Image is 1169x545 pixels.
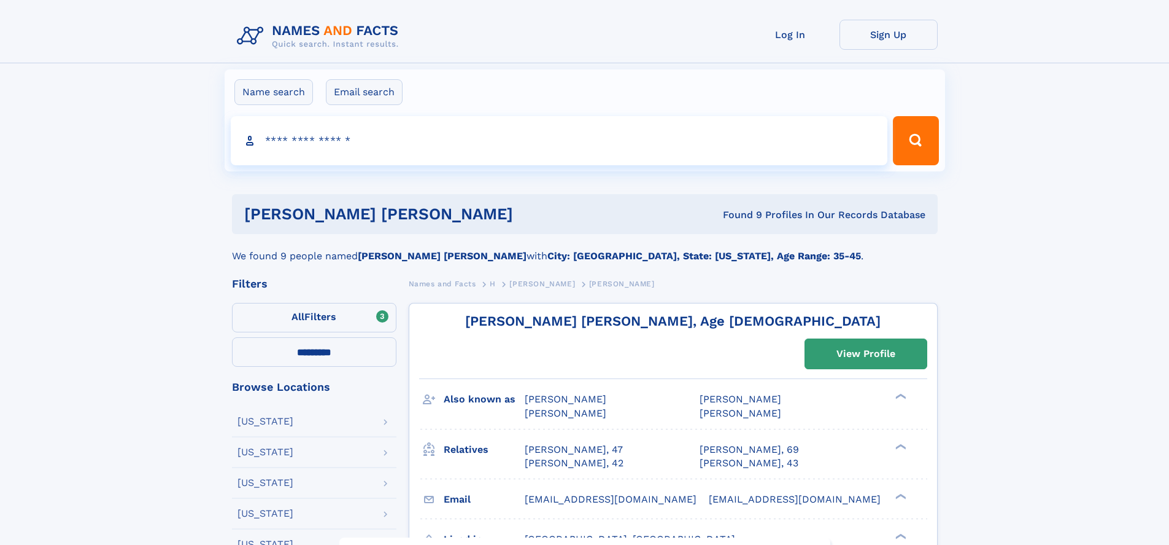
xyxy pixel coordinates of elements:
a: Log In [741,20,839,50]
div: ❯ [892,492,907,500]
span: [PERSON_NAME] [589,280,655,288]
h3: Relatives [444,439,525,460]
div: Browse Locations [232,382,396,393]
div: We found 9 people named with . [232,234,938,264]
input: search input [231,116,888,165]
a: Names and Facts [409,276,476,291]
div: ❯ [892,393,907,401]
span: [EMAIL_ADDRESS][DOMAIN_NAME] [709,493,881,505]
span: [PERSON_NAME] [700,407,781,419]
a: [PERSON_NAME] [PERSON_NAME], Age [DEMOGRAPHIC_DATA] [465,313,881,329]
div: ❯ [892,442,907,450]
h3: Also known as [444,389,525,410]
a: [PERSON_NAME], 43 [700,457,798,470]
label: Filters [232,303,396,332]
label: Name search [234,79,313,105]
a: View Profile [805,339,927,369]
div: Filters [232,278,396,289]
div: [US_STATE] [237,509,293,519]
a: Sign Up [839,20,938,50]
span: [PERSON_NAME] [525,393,606,405]
a: H [490,276,496,291]
img: Logo Names and Facts [232,20,409,53]
b: City: [GEOGRAPHIC_DATA], State: [US_STATE], Age Range: 35-45 [547,250,861,262]
span: [EMAIL_ADDRESS][DOMAIN_NAME] [525,493,696,505]
div: [US_STATE] [237,478,293,488]
span: All [291,311,304,323]
div: [US_STATE] [237,417,293,426]
span: H [490,280,496,288]
button: Search Button [893,116,938,165]
label: Email search [326,79,403,105]
a: [PERSON_NAME], 42 [525,457,623,470]
span: [PERSON_NAME] [700,393,781,405]
h1: [PERSON_NAME] [PERSON_NAME] [244,206,618,222]
a: [PERSON_NAME], 47 [525,443,623,457]
div: ❯ [892,532,907,540]
div: [US_STATE] [237,447,293,457]
b: [PERSON_NAME] [PERSON_NAME] [358,250,527,262]
a: [PERSON_NAME], 69 [700,443,799,457]
div: View Profile [836,340,895,368]
a: [PERSON_NAME] [509,276,575,291]
h3: Email [444,489,525,510]
span: [GEOGRAPHIC_DATA], [GEOGRAPHIC_DATA] [525,533,735,545]
span: [PERSON_NAME] [525,407,606,419]
div: Found 9 Profiles In Our Records Database [618,208,925,222]
span: [PERSON_NAME] [509,280,575,288]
